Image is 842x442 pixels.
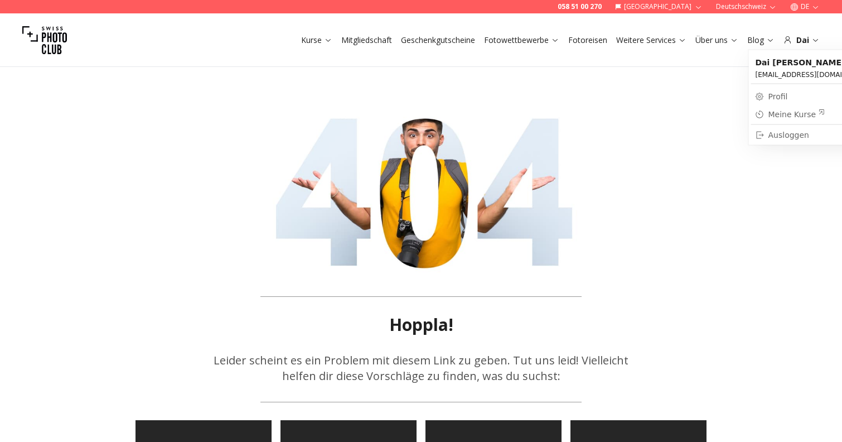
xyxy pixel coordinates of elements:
img: Swiss photo club [22,18,67,63]
a: Mitgliedschaft [341,35,392,46]
button: Geschenkgutscheine [396,32,480,48]
a: Weitere Services [616,35,686,46]
button: Weitere Services [612,32,691,48]
img: 404 [260,98,582,278]
div: Dai [783,35,820,46]
button: Fotoreisen [564,32,612,48]
button: Über uns [691,32,743,48]
button: Kurse [297,32,337,48]
a: Blog [747,35,775,46]
button: Fotowettbewerbe [480,32,564,48]
p: Leider scheint es ein Problem mit diesem Link zu geben. Tut uns leid! Vielleicht helfen dir diese... [207,353,635,384]
div: Meine Kurse [768,109,825,120]
a: Geschenkgutscheine [401,35,475,46]
a: Kurse [301,35,332,46]
a: Fotowettbewerbe [484,35,559,46]
a: Fotoreisen [568,35,607,46]
a: Über uns [695,35,738,46]
button: Blog [743,32,779,48]
a: 058 51 00 270 [558,2,602,11]
button: Mitgliedschaft [337,32,396,48]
